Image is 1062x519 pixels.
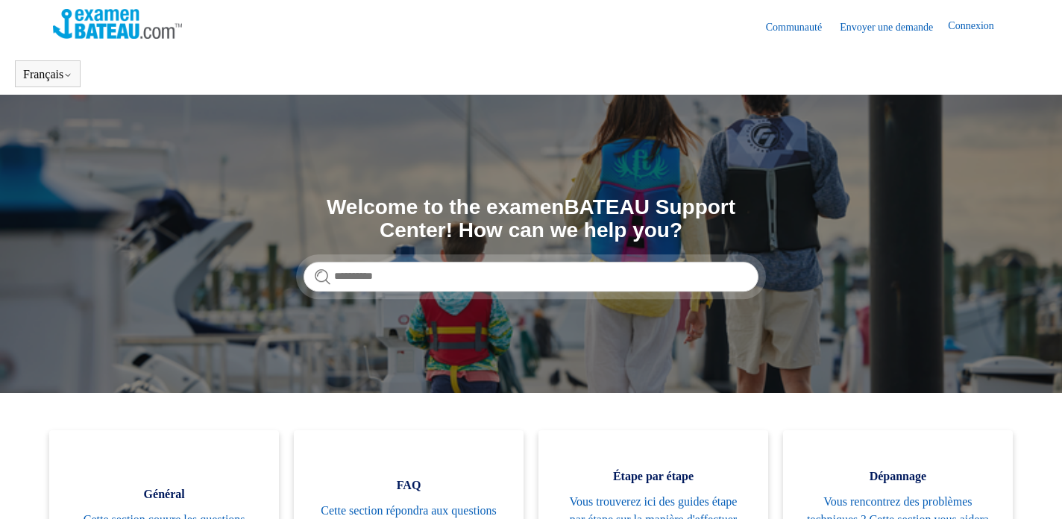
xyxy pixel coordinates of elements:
a: Connexion [948,18,1008,36]
span: Dépannage [805,468,990,485]
span: Étape par étape [561,468,746,485]
h1: Welcome to the examenBATEAU Support Center! How can we help you? [304,196,758,242]
img: Page d’accueil du Centre d’aide Examen Bateau [53,9,182,39]
input: Rechercher [304,262,758,292]
button: Français [23,68,72,81]
a: Envoyer une demande [840,19,948,35]
div: Live chat [1012,469,1051,508]
span: Général [72,485,257,503]
span: FAQ [316,476,501,494]
a: Communauté [766,19,837,35]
